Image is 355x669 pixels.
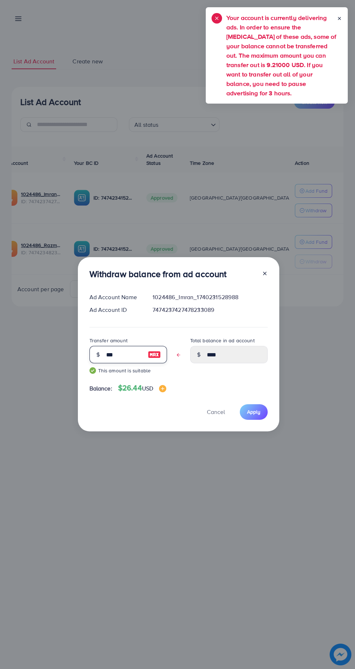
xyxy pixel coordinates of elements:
[147,306,273,314] div: 7474237427478233089
[240,404,268,420] button: Apply
[89,367,167,374] small: This amount is suitable
[142,384,153,392] span: USD
[147,293,273,301] div: 1024486_Imran_1740231528988
[89,367,96,374] img: guide
[89,384,112,393] span: Balance:
[89,337,128,344] label: Transfer amount
[198,404,234,420] button: Cancel
[84,293,147,301] div: Ad Account Name
[207,408,225,416] span: Cancel
[247,408,260,415] span: Apply
[84,306,147,314] div: Ad Account ID
[159,385,166,392] img: image
[89,269,227,279] h3: Withdraw balance from ad account
[190,337,255,344] label: Total balance in ad account
[148,350,161,359] img: image
[118,384,166,393] h4: $26.44
[226,13,337,98] h5: Your account is currently delivering ads. In order to ensure the [MEDICAL_DATA] of these ads, som...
